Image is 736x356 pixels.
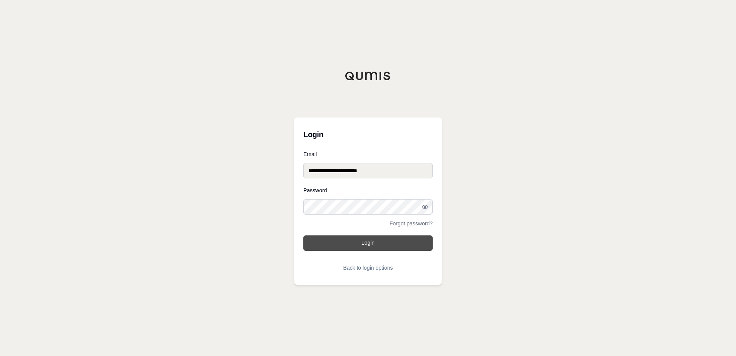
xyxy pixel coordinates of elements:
img: Qumis [345,71,391,81]
label: Password [303,188,433,193]
label: Email [303,151,433,157]
h3: Login [303,127,433,142]
a: Forgot password? [390,221,433,226]
button: Back to login options [303,260,433,275]
button: Login [303,235,433,251]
